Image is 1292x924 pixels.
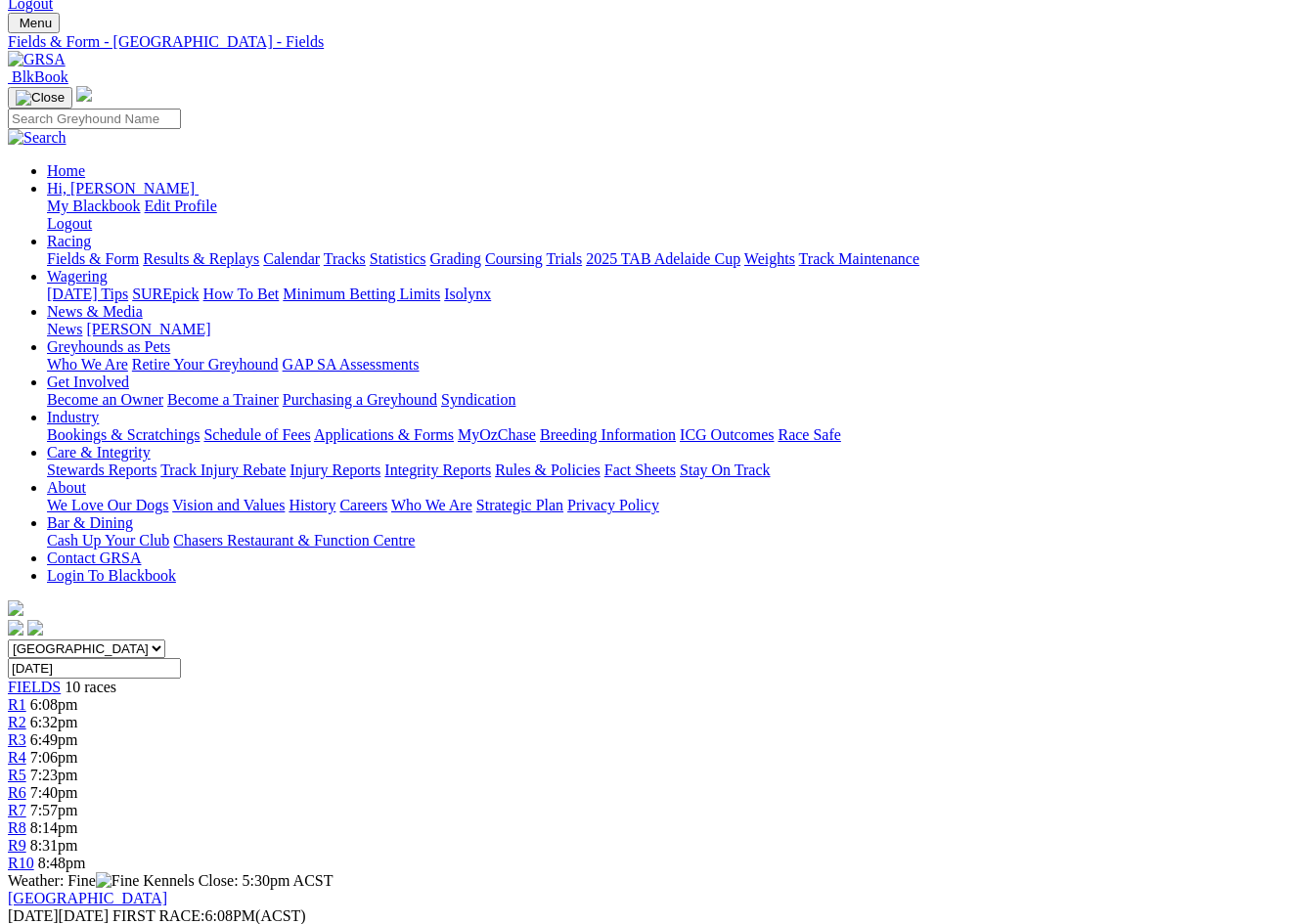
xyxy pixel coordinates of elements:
[30,696,78,713] span: 6:08pm
[8,51,66,68] img: GRSA
[47,250,139,267] a: Fields & Form
[680,462,770,478] a: Stay On Track
[8,714,26,730] span: R2
[540,426,676,443] a: Breeding Information
[339,497,387,513] a: Careers
[458,426,536,443] a: MyOzChase
[112,907,204,924] span: FIRST RACE:
[47,198,1284,233] div: Hi, [PERSON_NAME]
[12,68,68,85] span: BlkBook
[16,90,65,106] img: Close
[289,497,335,513] a: History
[47,391,1284,409] div: Get Involved
[47,180,199,197] a: Hi, [PERSON_NAME]
[8,907,59,924] span: [DATE]
[430,250,481,267] a: Grading
[47,198,141,214] a: My Blackbook
[172,497,285,513] a: Vision and Values
[283,391,437,408] a: Purchasing a Greyhound
[167,391,279,408] a: Become a Trainer
[8,33,1284,51] a: Fields & Form - [GEOGRAPHIC_DATA] - Fields
[8,819,26,836] a: R8
[744,250,795,267] a: Weights
[8,907,109,924] span: [DATE]
[586,250,740,267] a: 2025 TAB Adelaide Cup
[47,532,169,549] a: Cash Up Your Club
[76,86,92,102] img: logo-grsa-white.png
[314,426,454,443] a: Applications & Forms
[203,286,280,302] a: How To Bet
[8,802,26,818] a: R7
[8,784,26,801] span: R6
[20,16,52,30] span: Menu
[47,532,1284,550] div: Bar & Dining
[47,426,200,443] a: Bookings & Scratchings
[476,497,563,513] a: Strategic Plan
[47,250,1284,268] div: Racing
[47,497,1284,514] div: About
[8,855,34,871] a: R10
[86,321,210,337] a: [PERSON_NAME]
[203,426,310,443] a: Schedule of Fees
[30,802,78,818] span: 7:57pm
[8,129,67,147] img: Search
[143,250,259,267] a: Results & Replays
[391,497,472,513] a: Who We Are
[30,837,78,854] span: 8:31pm
[47,426,1284,444] div: Industry
[283,356,420,373] a: GAP SA Assessments
[263,250,320,267] a: Calendar
[47,286,128,302] a: [DATE] Tips
[8,696,26,713] a: R1
[778,426,840,443] a: Race Safe
[8,87,72,109] button: Toggle navigation
[143,872,333,889] span: Kennels Close: 5:30pm ACST
[47,303,143,320] a: News & Media
[132,356,279,373] a: Retire Your Greyhound
[47,338,170,355] a: Greyhounds as Pets
[47,567,176,584] a: Login To Blackbook
[47,286,1284,303] div: Wagering
[132,286,199,302] a: SUREpick
[8,767,26,783] a: R5
[8,679,61,695] a: FIELDS
[546,250,582,267] a: Trials
[8,731,26,748] a: R3
[47,268,108,285] a: Wagering
[680,426,774,443] a: ICG Outcomes
[30,767,78,783] span: 7:23pm
[27,620,43,636] img: twitter.svg
[47,356,1284,374] div: Greyhounds as Pets
[47,215,92,232] a: Logout
[47,550,141,566] a: Contact GRSA
[30,819,78,836] span: 8:14pm
[567,497,659,513] a: Privacy Policy
[65,679,116,695] span: 10 races
[30,784,78,801] span: 7:40pm
[47,321,82,337] a: News
[8,890,167,906] a: [GEOGRAPHIC_DATA]
[47,233,91,249] a: Racing
[8,749,26,766] a: R4
[47,444,151,461] a: Care & Integrity
[47,180,195,197] span: Hi, [PERSON_NAME]
[8,837,26,854] a: R9
[8,109,181,129] input: Search
[324,250,366,267] a: Tracks
[173,532,415,549] a: Chasers Restaurant & Function Centre
[160,462,286,478] a: Track Injury Rebate
[8,13,60,33] button: Toggle navigation
[47,391,163,408] a: Become an Owner
[8,600,23,616] img: logo-grsa-white.png
[441,391,515,408] a: Syndication
[47,462,156,478] a: Stewards Reports
[47,321,1284,338] div: News & Media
